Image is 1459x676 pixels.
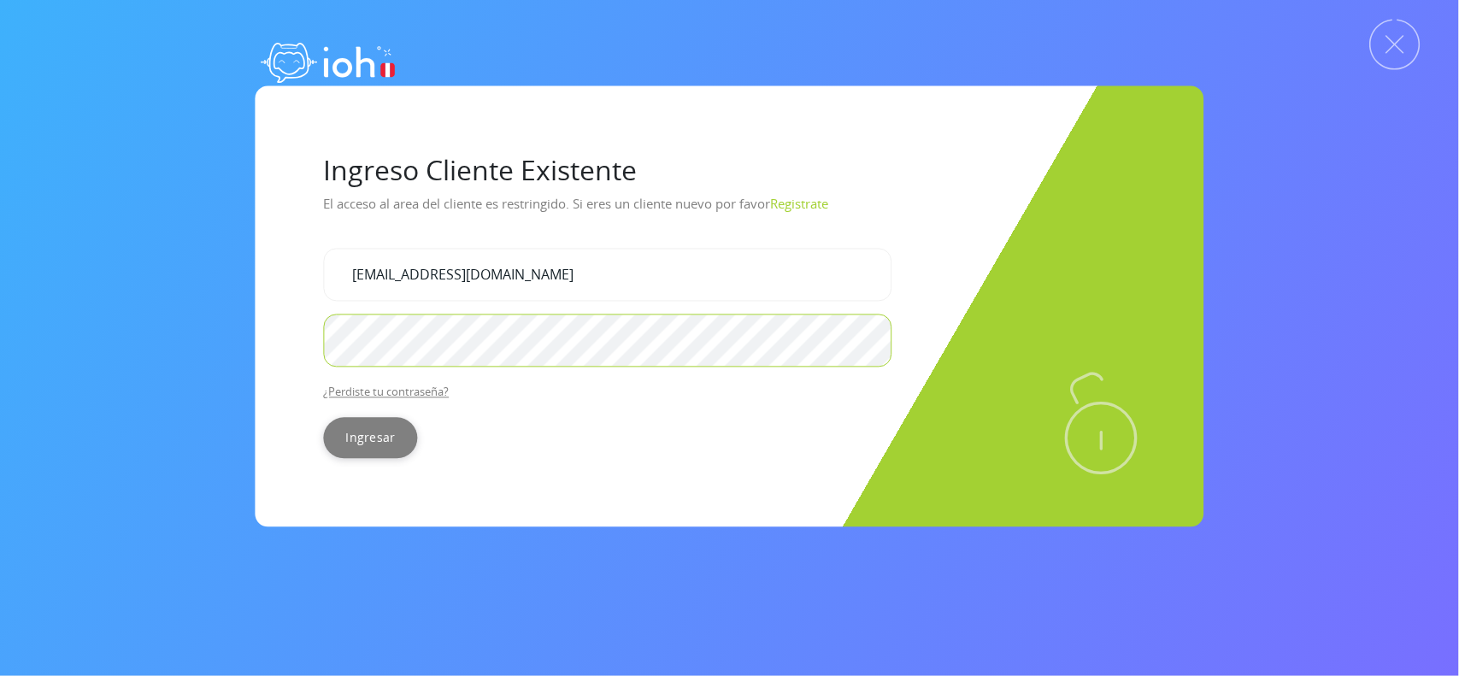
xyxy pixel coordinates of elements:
[324,385,450,400] a: ¿Perdiste tu contraseña?
[1369,19,1421,70] img: Cerrar
[324,190,1136,234] p: El acceso al area del cliente es restringido. Si eres un cliente nuevo por favor
[324,418,418,459] input: Ingresar
[771,195,829,212] a: Registrate
[256,26,401,94] img: logo
[324,248,892,301] input: Tu correo
[324,154,1136,186] h1: Ingreso Cliente Existente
